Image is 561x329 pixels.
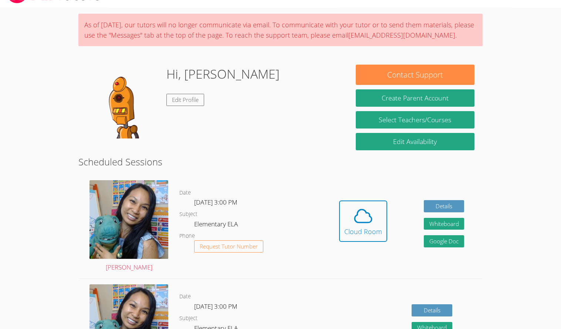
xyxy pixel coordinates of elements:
button: Cloud Room [339,201,387,242]
img: Untitled%20design%20(19).png [89,180,168,259]
dt: Subject [179,314,197,323]
img: default.png [87,65,160,138]
span: Request Tutor Number [200,244,258,249]
h1: Hi, [PERSON_NAME] [166,65,280,83]
div: As of [DATE], our tutors will no longer communicate via email. To communicate with your tutor or ... [78,14,482,46]
span: [DATE] 3:00 PM [194,302,237,311]
button: Whiteboard [424,218,464,230]
a: Select Teachers/Courses [356,111,474,128]
button: Contact Support [356,65,474,85]
a: Details [424,200,464,212]
button: Request Tutor Number [194,240,263,253]
a: Google Doc [424,235,464,247]
button: Create Parent Account [356,89,474,107]
dt: Subject [179,210,197,219]
a: Edit Availability [356,133,474,150]
span: [DATE] 3:00 PM [194,198,237,206]
dt: Date [179,292,191,301]
dd: Elementary ELA [194,219,239,232]
a: Edit Profile [166,94,204,106]
dt: Date [179,188,191,198]
a: Details [412,304,452,316]
h2: Scheduled Sessions [78,155,482,169]
div: Cloud Room [344,226,382,237]
a: [PERSON_NAME] [89,180,168,273]
dt: Phone [179,232,195,241]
